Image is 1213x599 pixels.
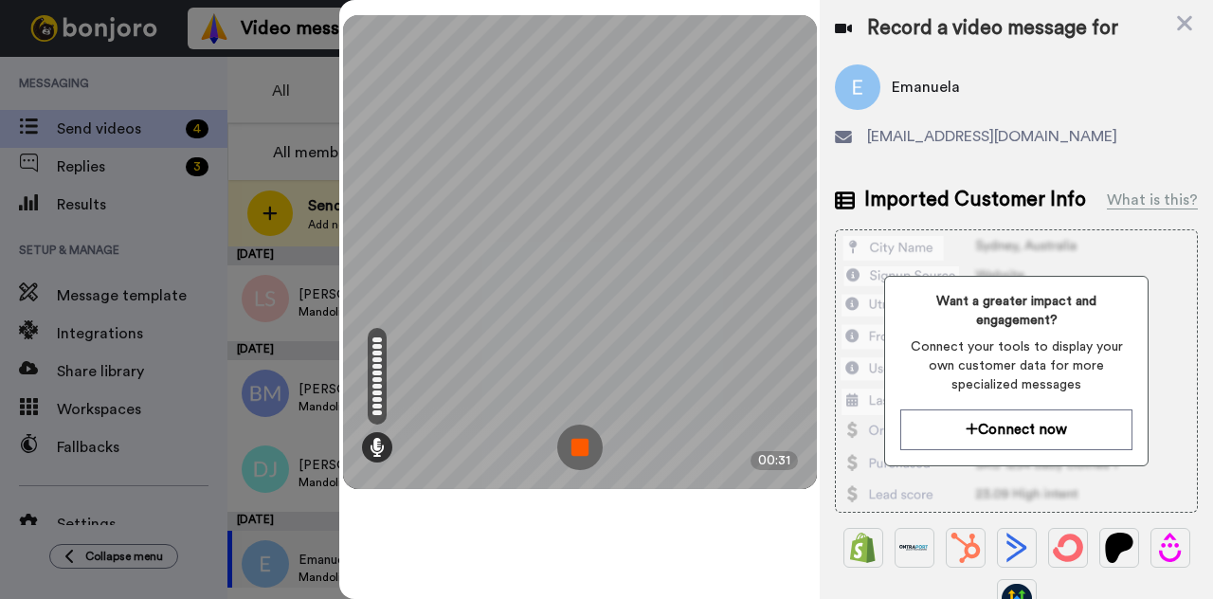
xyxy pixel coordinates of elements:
[751,451,798,470] div: 00:31
[900,292,1132,330] span: Want a greater impact and engagement?
[867,125,1117,148] span: [EMAIL_ADDRESS][DOMAIN_NAME]
[1107,189,1198,211] div: What is this?
[1155,533,1186,563] img: Drip
[1002,533,1032,563] img: ActiveCampaign
[864,186,1086,214] span: Imported Customer Info
[950,533,981,563] img: Hubspot
[557,425,603,470] img: ic_record_stop.svg
[900,409,1132,450] button: Connect now
[1053,533,1083,563] img: ConvertKit
[900,337,1132,394] span: Connect your tools to display your own customer data for more specialized messages
[899,533,930,563] img: Ontraport
[1104,533,1134,563] img: Patreon
[848,533,878,563] img: Shopify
